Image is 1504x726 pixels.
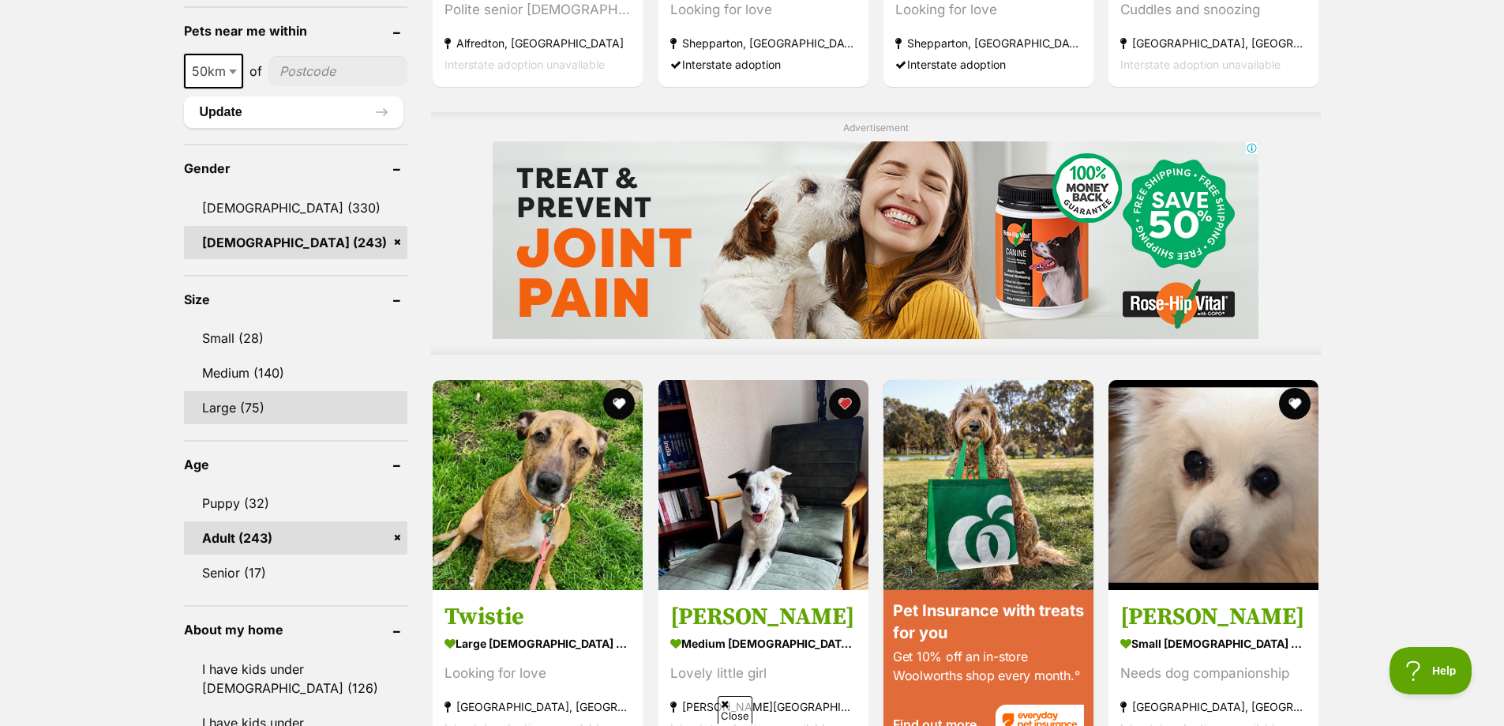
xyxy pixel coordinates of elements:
[444,631,631,654] strong: large [DEMOGRAPHIC_DATA] Dog
[670,54,857,75] div: Interstate adoption
[670,695,857,717] strong: [PERSON_NAME][GEOGRAPHIC_DATA]
[1120,32,1307,54] strong: [GEOGRAPHIC_DATA], [GEOGRAPHIC_DATA]
[444,58,605,71] span: Interstate adoption unavailable
[184,623,408,637] header: About my home
[670,631,857,654] strong: medium [DEMOGRAPHIC_DATA] Dog
[1390,647,1472,694] iframe: Help Scout Beacon - Open
[184,457,408,472] header: Age
[1108,380,1318,590] img: Tara - Japanese Spitz Dog
[433,380,643,590] img: Twistie - Staffordshire Bull Terrier Dog
[184,487,408,520] a: Puppy (32)
[493,141,1258,339] iframe: Advertisement
[249,62,262,81] span: of
[670,662,857,683] div: Lovely little girl
[184,161,408,175] header: Gender
[186,60,242,82] span: 50km
[184,54,243,88] span: 50km
[670,601,857,631] h3: [PERSON_NAME]
[184,653,408,705] a: I have kids under [DEMOGRAPHIC_DATA] (126)
[444,32,631,54] strong: Alfredton, [GEOGRAPHIC_DATA]
[431,112,1320,355] div: Advertisement
[184,521,408,555] a: Adult (243)
[658,380,868,590] img: Xena Uffelman - Border Collie Dog
[184,292,408,307] header: Size
[604,388,636,419] button: favourite
[184,322,408,355] a: Small (28)
[184,24,408,38] header: Pets near me within
[184,356,408,389] a: Medium (140)
[1120,58,1281,71] span: Interstate adoption unavailable
[1120,695,1307,717] strong: [GEOGRAPHIC_DATA], [GEOGRAPHIC_DATA]
[1120,631,1307,654] strong: small [DEMOGRAPHIC_DATA] Dog
[829,388,861,419] button: favourite
[184,391,408,424] a: Large (75)
[444,695,631,717] strong: [GEOGRAPHIC_DATA], [GEOGRAPHIC_DATA]
[1120,662,1307,683] div: Needs dog companionship
[184,556,408,589] a: Senior (17)
[268,56,408,86] input: postcode
[670,32,857,54] strong: Shepparton, [GEOGRAPHIC_DATA]
[184,226,408,259] a: [DEMOGRAPHIC_DATA] (243)
[718,696,752,724] span: Close
[1280,388,1311,419] button: favourite
[444,662,631,683] div: Looking for love
[895,54,1082,75] div: Interstate adoption
[895,32,1082,54] strong: Shepparton, [GEOGRAPHIC_DATA]
[1120,601,1307,631] h3: [PERSON_NAME]
[184,96,404,128] button: Update
[444,601,631,631] h3: Twistie
[184,191,408,224] a: [DEMOGRAPHIC_DATA] (330)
